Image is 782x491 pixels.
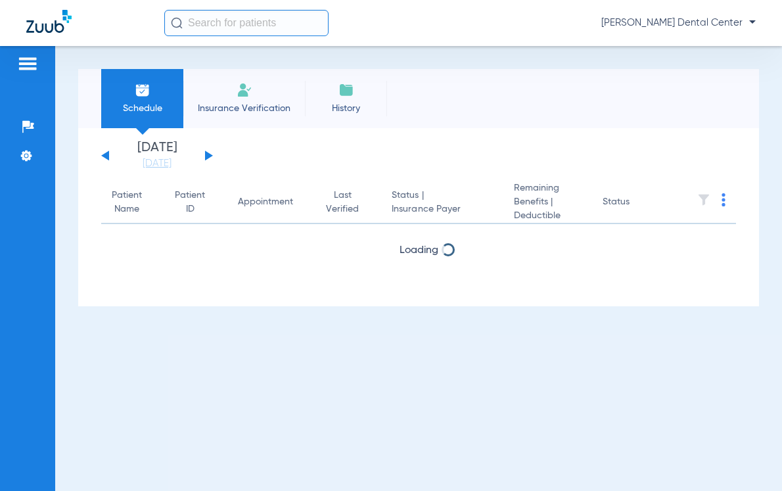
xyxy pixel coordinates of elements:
[381,181,503,224] th: Status |
[601,16,756,30] span: [PERSON_NAME] Dental Center
[315,102,377,115] span: History
[338,82,354,98] img: History
[118,141,196,170] li: [DATE]
[193,102,295,115] span: Insurance Verification
[238,195,305,209] div: Appointment
[135,82,150,98] img: Schedule
[164,10,329,36] input: Search for patients
[326,189,359,216] div: Last Verified
[697,193,710,206] img: filter.svg
[118,157,196,170] a: [DATE]
[112,189,154,216] div: Patient Name
[26,10,72,33] img: Zuub Logo
[111,102,173,115] span: Schedule
[722,193,725,206] img: group-dot-blue.svg
[392,202,493,216] span: Insurance Payer
[514,209,582,223] span: Deductible
[238,195,293,209] div: Appointment
[503,181,592,224] th: Remaining Benefits |
[326,189,371,216] div: Last Verified
[400,245,438,256] span: Loading
[171,17,183,29] img: Search Icon
[175,189,217,216] div: Patient ID
[237,82,252,98] img: Manual Insurance Verification
[17,56,38,72] img: hamburger-icon
[592,181,681,224] th: Status
[112,189,142,216] div: Patient Name
[175,189,205,216] div: Patient ID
